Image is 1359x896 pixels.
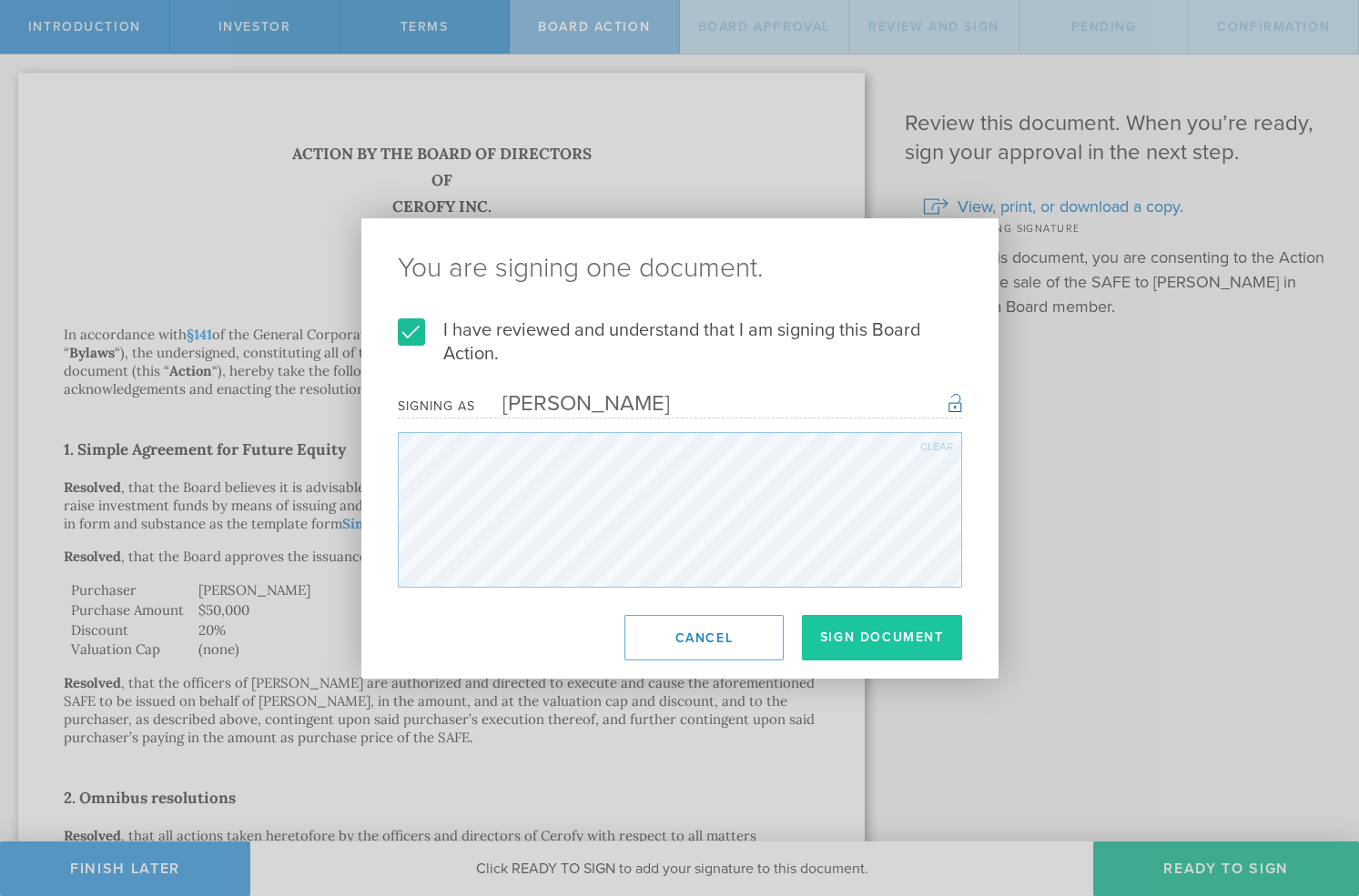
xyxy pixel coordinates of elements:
button: Sign Document [802,615,962,660]
ng-pluralize: You are signing one document. [398,255,962,282]
button: Cancel [624,615,784,660]
div: Signing as [398,398,475,414]
div: [PERSON_NAME] [475,390,670,417]
label: I have reviewed and understand that I am signing this Board Action. [398,318,962,366]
